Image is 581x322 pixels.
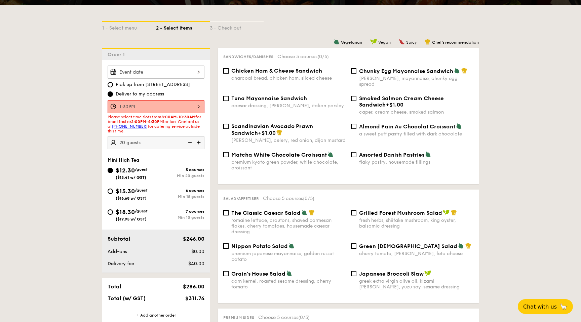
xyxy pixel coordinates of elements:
[231,95,307,102] span: Tuna Mayonnaise Sandwich
[116,217,147,222] span: ($19.95 w/ GST)
[183,236,204,242] span: $246.00
[156,188,204,193] div: 6 courses
[231,152,327,158] span: Matcha White Chocolate Croissant
[231,103,346,109] div: caesar dressing, [PERSON_NAME], italian parsley
[370,39,377,45] img: icon-vegan.f8ff3823.svg
[386,102,403,108] span: +$1.00
[112,124,148,129] a: [PHONE_NUMBER]
[443,209,450,215] img: icon-vegan.f8ff3823.svg
[288,243,295,249] img: icon-vegetarian.fe4039eb.svg
[351,68,356,74] input: Chunky Egg Mayonnaise Sandwich[PERSON_NAME], mayonnaise, chunky egg spread
[210,22,264,32] div: 3 - Check out
[231,243,288,249] span: Nippon Potato Salad
[359,243,457,249] span: Green [DEMOGRAPHIC_DATA] Salad
[359,217,473,229] div: fresh herbs, shiitake mushroom, king oyster, balsamic dressing
[108,295,146,301] span: Total (w/ GST)
[223,124,229,129] input: Scandinavian Avocado Prawn Sandwich+$1.00[PERSON_NAME], celery, red onion, dijon mustard
[108,283,121,290] span: Total
[116,91,164,97] span: Deliver to my address
[135,188,148,193] span: /guest
[231,75,346,81] div: charcoal bread, chicken ham, sliced cheese
[424,270,431,276] img: icon-vegan.f8ff3823.svg
[399,39,405,45] img: icon-spicy.37a8142b.svg
[334,39,340,45] img: icon-vegetarian.fe4039eb.svg
[301,209,307,215] img: icon-vegetarian.fe4039eb.svg
[223,315,254,320] span: Premium sides
[359,152,424,158] span: Assorted Danish Pastries
[231,123,313,136] span: Scandinavian Avocado Prawn Sandwich
[359,95,444,108] span: Smoked Salmon Cream Cheese Sandwich
[116,196,147,201] span: ($16.68 w/ GST)
[108,249,127,254] span: Add-ons
[359,76,473,87] div: [PERSON_NAME], mayonnaise, chunky egg spread
[317,54,329,59] span: (0/5)
[223,68,229,74] input: Chicken Ham & Cheese Sandwichcharcoal bread, chicken ham, sliced cheese
[116,81,190,88] span: Pick up from [STREET_ADDRESS]
[359,68,453,74] span: Chunky Egg Mayonnaise Sandwich
[108,209,113,215] input: $18.30/guest($19.95 w/ GST)7 coursesMin 10 guests
[559,303,568,311] span: 🦙
[454,68,460,74] img: icon-vegetarian.fe4039eb.svg
[425,151,431,157] img: icon-vegetarian.fe4039eb.svg
[108,236,130,242] span: Subtotal
[286,270,292,276] img: icon-vegetarian.fe4039eb.svg
[108,136,204,149] input: Number of guests
[108,115,201,133] span: Please select time slots from for breakfast or for tea. Contact us at for catering service outsid...
[188,261,204,267] span: $40.00
[263,196,314,201] span: Choose 5 courses
[108,168,113,173] input: $12.30/guest($13.41 w/ GST)5 coursesMin 20 guests
[351,271,356,276] input: Japanese Broccoli Slawgreek extra virgin olive oil, kizami [PERSON_NAME], yuzu soy-sesame dressing
[131,119,163,124] strong: 2:00PM-4:30PM
[461,68,467,74] img: icon-chef-hat.a58ddaea.svg
[276,129,282,135] img: icon-chef-hat.a58ddaea.svg
[341,40,362,45] span: Vegetarian
[231,271,285,277] span: Grain's House Salad
[156,209,204,214] div: 7 courses
[458,243,464,249] img: icon-vegetarian.fe4039eb.svg
[258,130,276,136] span: +$1.00
[116,208,135,216] span: $18.30
[359,251,473,256] div: cherry tomato, [PERSON_NAME], feta cheese
[102,22,156,32] div: 1 - Select menu
[108,82,113,87] input: Pick up from [STREET_ADDRESS]
[108,157,139,163] span: Mini High Tea
[303,196,314,201] span: (0/5)
[108,261,134,267] span: Delivery fee
[185,295,204,301] span: $311.74
[194,136,204,149] img: icon-add.58712e84.svg
[359,159,473,165] div: flaky pastry, housemade fillings
[351,152,356,157] input: Assorted Danish Pastriesflaky pastry, housemade fillings
[108,100,204,113] input: Event time
[156,22,210,32] div: 2 - Select items
[351,210,356,215] input: Grilled Forest Mushroom Saladfresh herbs, shiitake mushroom, king oyster, balsamic dressing
[351,124,356,129] input: Almond Pain Au Chocolat Croissanta sweet puff pastry filled with dark chocolate
[432,40,479,45] span: Chef's recommendation
[156,194,204,199] div: Min 15 guests
[359,131,473,137] div: a sweet puff pastry filled with dark chocolate
[298,315,310,320] span: (0/5)
[351,96,356,101] input: Smoked Salmon Cream Cheese Sandwich+$1.00caper, cream cheese, smoked salmon
[451,209,457,215] img: icon-chef-hat.a58ddaea.svg
[223,210,229,215] input: The Classic Caesar Saladromaine lettuce, croutons, shaved parmesan flakes, cherry tomatoes, house...
[108,189,113,194] input: $15.30/guest($16.68 w/ GST)6 coursesMin 15 guests
[108,66,204,79] input: Event date
[156,167,204,172] div: 5 courses
[327,151,334,157] img: icon-vegetarian.fe4039eb.svg
[456,123,462,129] img: icon-vegetarian.fe4039eb.svg
[223,152,229,157] input: Matcha White Chocolate Croissantpremium kyoto green powder, white chocolate, croissant
[116,188,135,195] span: $15.30
[191,249,204,254] span: $0.00
[231,210,301,216] span: The Classic Caesar Salad
[108,313,204,318] div: + Add another order
[223,54,273,59] span: Sandwiches/Danishes
[378,40,391,45] span: Vegan
[231,68,322,74] span: Chicken Ham & Cheese Sandwich
[258,315,310,320] span: Choose 5 courses
[465,243,471,249] img: icon-chef-hat.a58ddaea.svg
[156,173,204,178] div: Min 20 guests
[518,299,573,314] button: Chat with us🦙
[231,137,346,143] div: [PERSON_NAME], celery, red onion, dijon mustard
[161,115,195,119] strong: 8:00AM-10:30AM
[135,167,148,172] span: /guest
[425,39,431,45] img: icon-chef-hat.a58ddaea.svg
